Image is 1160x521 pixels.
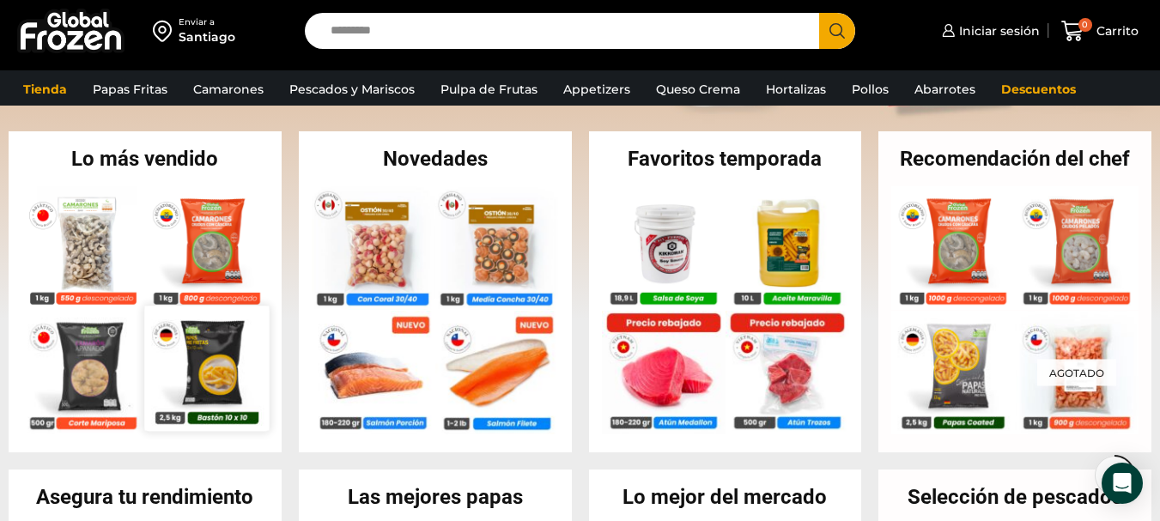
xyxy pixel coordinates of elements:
[878,487,1151,507] h2: Selección de pescados
[1102,463,1143,504] div: Open Intercom Messenger
[647,73,749,106] a: Queso Crema
[955,22,1040,39] span: Iniciar sesión
[84,73,176,106] a: Papas Fritas
[819,13,855,49] button: Search button
[589,487,862,507] h2: Lo mejor del mercado
[299,487,572,507] h2: Las mejores papas
[906,73,984,106] a: Abarrotes
[15,73,76,106] a: Tienda
[757,73,835,106] a: Hortalizas
[1057,11,1143,51] a: 0 Carrito
[9,487,282,507] h2: Asegura tu rendimiento
[938,14,1040,48] a: Iniciar sesión
[185,73,272,106] a: Camarones
[179,28,235,45] div: Santiago
[299,148,572,169] h2: Novedades
[993,73,1084,106] a: Descuentos
[153,16,179,45] img: address-field-icon.svg
[555,73,639,106] a: Appetizers
[878,148,1151,169] h2: Recomendación del chef
[1092,22,1139,39] span: Carrito
[1078,18,1092,32] span: 0
[1037,360,1116,386] p: Agotado
[179,16,235,28] div: Enviar a
[281,73,423,106] a: Pescados y Mariscos
[432,73,546,106] a: Pulpa de Frutas
[9,148,282,169] h2: Lo más vendido
[843,73,897,106] a: Pollos
[589,148,862,169] h2: Favoritos temporada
